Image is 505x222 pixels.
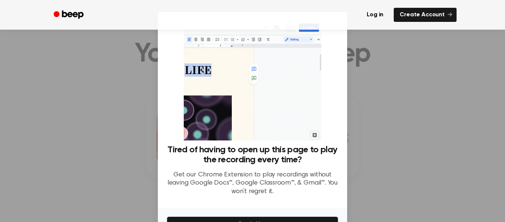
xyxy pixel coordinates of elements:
a: Create Account [394,8,457,22]
a: Beep [48,8,90,22]
img: Beep extension in action [184,21,321,140]
h3: Tired of having to open up this page to play the recording every time? [167,145,338,165]
a: Log in [361,8,389,22]
p: Get our Chrome Extension to play recordings without leaving Google Docs™, Google Classroom™, & Gm... [167,171,338,196]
